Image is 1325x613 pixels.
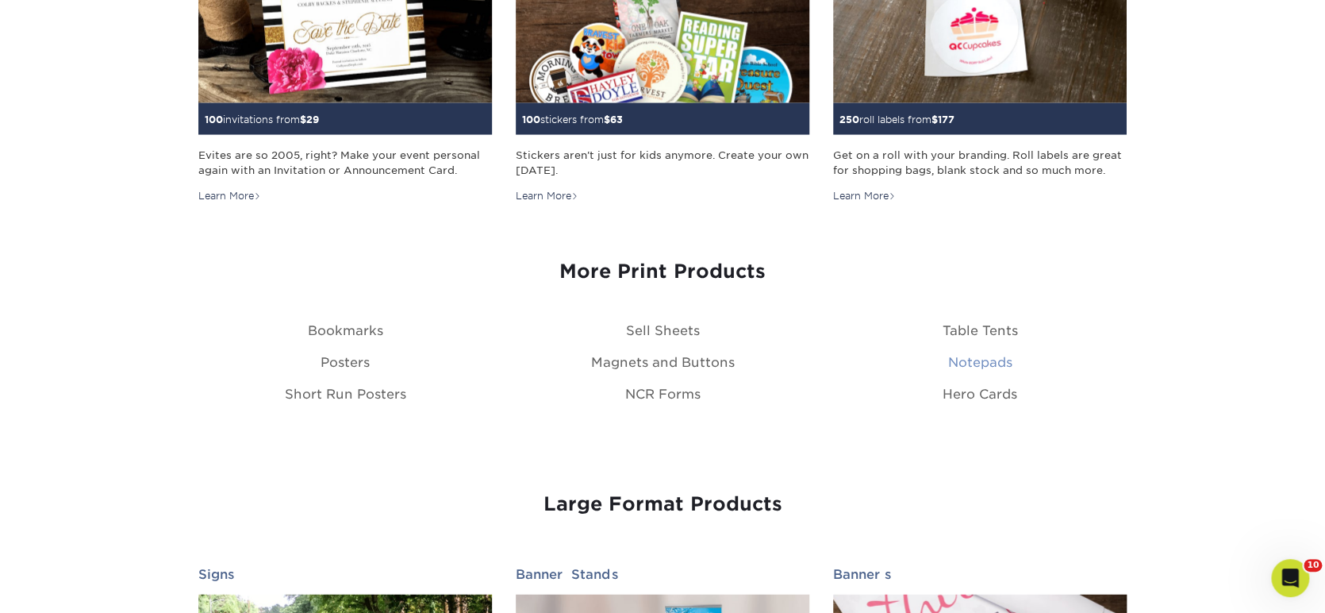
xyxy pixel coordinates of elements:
div: Learn More [198,189,261,203]
div: Get on a roll with your branding. Roll labels are great for shopping bags, blank stock and so muc... [833,148,1127,178]
span: $ [931,114,938,125]
span: $ [604,114,610,125]
div: Learn More [516,189,578,203]
a: Notepads [948,355,1012,370]
a: NCR Forms [625,387,701,402]
div: Learn More [833,189,896,203]
span: 250 [839,114,859,125]
span: 177 [938,114,954,125]
a: Magnets and Buttons [591,355,735,370]
span: $ [300,114,306,125]
span: 10 [1304,559,1322,572]
h2: Banner Stands [516,567,809,582]
span: 100 [522,114,540,125]
h3: More Print Products [198,260,1127,283]
iframe: Intercom live chat [1271,559,1309,597]
a: Hero Cards [943,387,1017,402]
div: Stickers aren't just for kids anymore. Create your own [DATE]. [516,148,809,178]
span: 29 [306,114,319,125]
a: Posters [321,355,370,370]
span: 100 [205,114,223,125]
a: Sell Sheets [626,323,700,338]
div: Evites are so 2005, right? Make your event personal again with an Invitation or Announcement Card. [198,148,492,178]
a: Bookmarks [308,323,383,338]
small: stickers from [522,114,623,125]
span: 63 [610,114,623,125]
small: invitations from [205,114,319,125]
a: Short Run Posters [285,387,406,402]
h3: Large Format Products [198,493,1127,516]
small: roll labels from [839,114,954,125]
h2: Banners [833,567,1127,582]
a: Table Tents [943,323,1018,338]
h2: Signs [198,567,492,582]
